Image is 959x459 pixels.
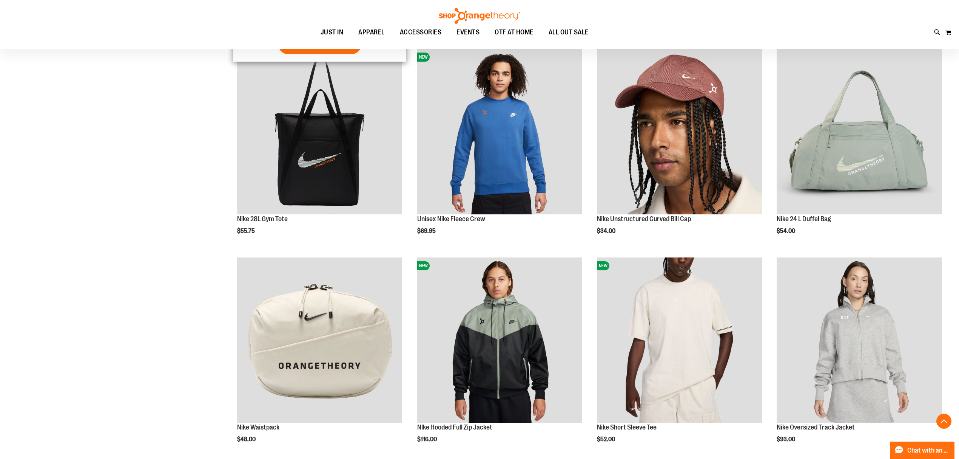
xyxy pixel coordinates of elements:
span: NEW [417,261,430,270]
a: NIke Hooded Full Zip JacketNEW [417,257,582,424]
a: Unisex Nike Fleece CrewNEW [417,49,582,215]
div: product [233,45,406,253]
a: Nike Short Sleeve TeeNEW [597,257,762,424]
div: product [593,45,766,253]
img: Nike 24 L Duffel Bag [777,49,942,214]
span: NEW [417,53,430,62]
a: Nike 28L Gym ToteNEW [237,49,402,215]
span: $34.00 [597,228,617,234]
span: $69.95 [417,228,437,234]
img: Nike Oversized Track Jacket [777,257,942,423]
a: Nike Unstructured Curved Bill Cap [597,215,691,223]
a: Nike Short Sleeve Tee [597,423,657,431]
span: ALL OUT SALE [549,24,589,41]
img: Nike 28L Gym Tote [237,49,402,214]
a: Nike Unstructured Curved Bill Cap [597,49,762,215]
span: $116.00 [417,436,438,443]
span: $48.00 [237,436,257,443]
span: $93.00 [777,436,796,443]
span: $55.75 [237,228,256,234]
a: Nike Waistpack [237,423,279,431]
img: Nike Waistpack [237,257,402,423]
a: Nike Oversized Track Jacket [777,423,855,431]
a: Unisex Nike Fleece Crew [417,215,485,223]
a: Nike 28L Gym Tote [237,215,288,223]
img: NIke Hooded Full Zip Jacket [417,257,582,423]
a: NIke Hooded Full Zip Jacket [417,423,492,431]
a: Nike 24 L Duffel Bag [777,49,942,215]
img: Nike Unstructured Curved Bill Cap [597,49,762,214]
img: Unisex Nike Fleece Crew [417,49,582,214]
div: product [773,45,945,253]
button: Chat with an Expert [890,442,955,459]
span: $52.00 [597,436,616,443]
span: Chat with an Expert [907,447,950,454]
a: Nike Waistpack [237,257,402,424]
div: product [413,45,586,253]
span: APPAREL [358,24,385,41]
button: Back To Top [936,414,951,429]
span: $54.00 [777,228,796,234]
a: Nike 24 L Duffel Bag [777,215,831,223]
img: Shop Orangetheory [438,8,521,24]
span: ACCESSORIES [400,24,442,41]
img: Nike Short Sleeve Tee [597,257,762,423]
span: JUST IN [321,24,344,41]
span: NEW [597,261,609,270]
span: OTF AT HOME [495,24,533,41]
span: EVENTS [456,24,479,41]
a: Nike Oversized Track Jacket [777,257,942,424]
